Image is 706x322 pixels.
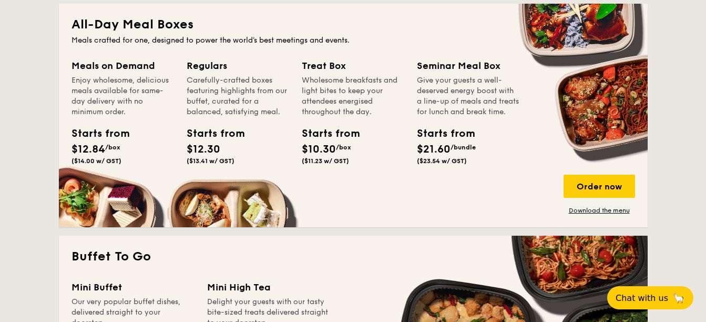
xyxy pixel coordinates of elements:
div: Carefully-crafted boxes featuring highlights from our buffet, curated for a balanced, satisfying ... [187,75,289,117]
div: Starts from [417,126,464,142]
span: Chat with us [616,293,668,303]
div: Wholesome breakfasts and light bites to keep your attendees energised throughout the day. [302,75,404,117]
span: ($13.41 w/ GST) [187,157,234,165]
div: Give your guests a well-deserved energy boost with a line-up of meals and treats for lunch and br... [417,75,519,117]
h2: All-Day Meal Boxes [71,16,635,33]
span: $12.84 [71,143,105,156]
div: Regulars [187,58,289,73]
span: $10.30 [302,143,336,156]
span: ($14.00 w/ GST) [71,157,121,165]
div: Enjoy wholesome, delicious meals available for same-day delivery with no minimum order. [71,75,174,117]
h2: Buffet To Go [71,248,635,265]
div: Mini High Tea [207,280,330,295]
span: /box [336,144,351,151]
span: $12.30 [187,143,220,156]
div: Starts from [71,126,119,142]
div: Order now [564,175,635,198]
div: Seminar Meal Box [417,58,519,73]
span: ($11.23 w/ GST) [302,157,349,165]
button: Chat with us🦙 [607,286,693,309]
span: /bundle [451,144,476,151]
span: 🦙 [672,292,685,304]
div: Meals crafted for one, designed to power the world's best meetings and events. [71,35,635,46]
span: /box [105,144,120,151]
a: Download the menu [564,206,635,215]
div: Meals on Demand [71,58,174,73]
div: Treat Box [302,58,404,73]
span: $21.60 [417,143,451,156]
span: ($23.54 w/ GST) [417,157,467,165]
div: Starts from [187,126,234,142]
div: Mini Buffet [71,280,195,295]
div: Starts from [302,126,349,142]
